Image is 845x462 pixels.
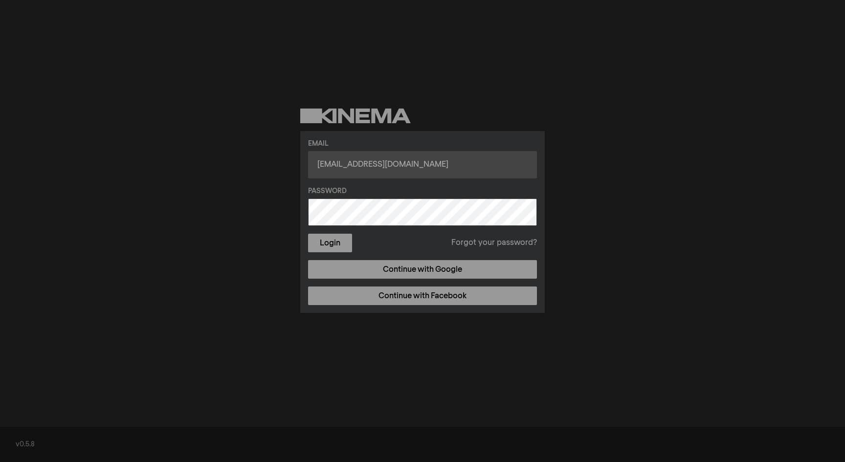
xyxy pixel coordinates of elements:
a: Continue with Facebook [308,286,537,305]
a: Forgot your password? [451,237,537,249]
label: Email [308,139,537,149]
div: v0.5.8 [16,440,829,450]
label: Password [308,186,537,197]
button: Login [308,234,352,252]
a: Continue with Google [308,260,537,279]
